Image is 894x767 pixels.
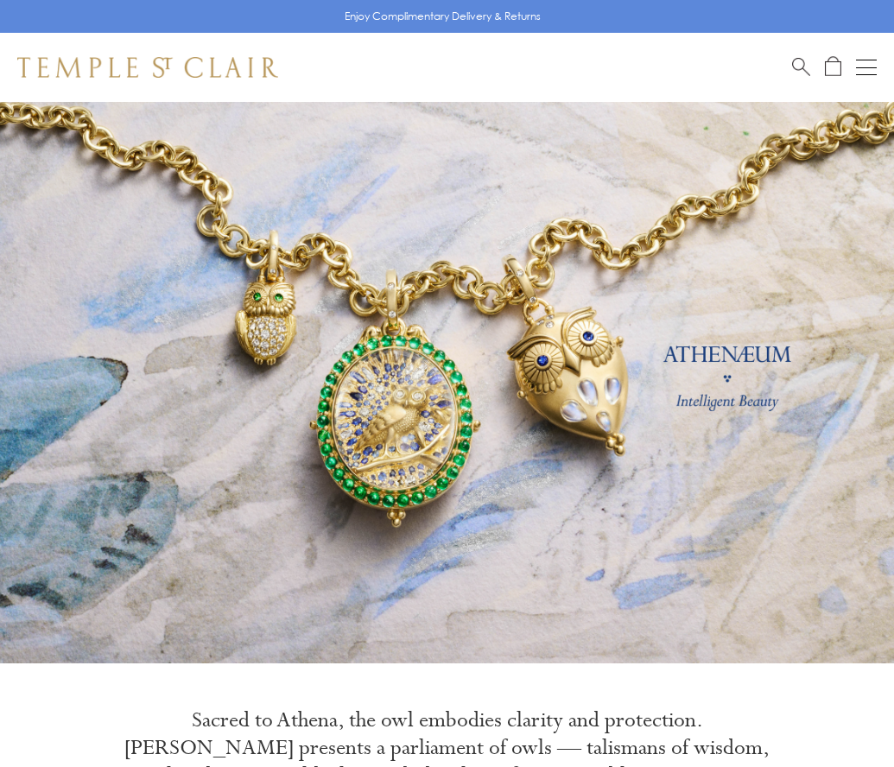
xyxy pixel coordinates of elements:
a: Open Shopping Bag [825,56,841,78]
button: Open navigation [856,57,877,78]
p: Enjoy Complimentary Delivery & Returns [345,8,541,25]
img: Temple St. Clair [17,57,278,78]
a: Search [792,56,810,78]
